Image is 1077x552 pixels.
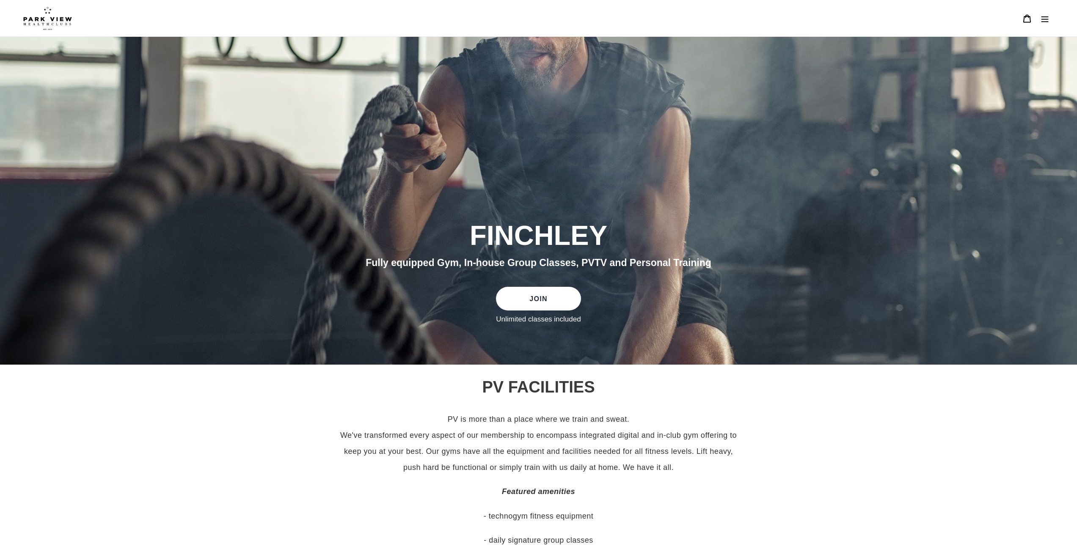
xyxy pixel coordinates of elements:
img: Park view health clubs is a gym near you. [23,6,72,30]
label: Unlimited classes included [496,315,581,324]
span: Fully equipped Gym, In-house Group Classes, PVTV and Personal Training [366,257,711,268]
em: Featured amenities [502,487,575,496]
button: Menu [1036,9,1054,27]
h2: PV FACILITIES [308,377,769,397]
p: PV is more than a place where we train and sweat. We've transformed every aspect of our membershi... [336,411,742,475]
h2: FINCHLEY [308,219,769,252]
p: - daily signature group classes [336,532,742,548]
p: - technogym fitness equipment [336,508,742,524]
a: JOIN [496,287,581,310]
